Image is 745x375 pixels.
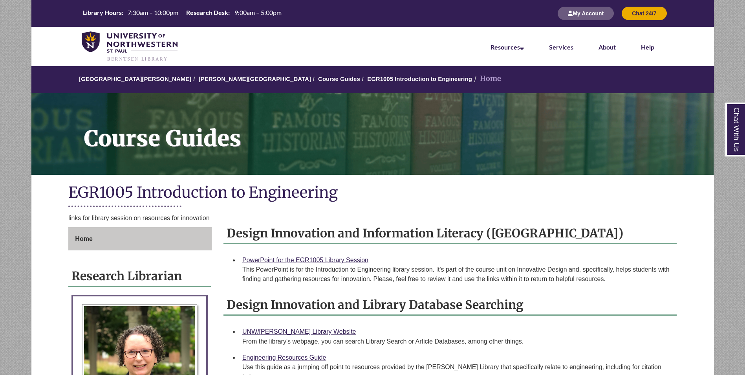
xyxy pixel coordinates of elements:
[80,8,285,18] table: Hours Today
[68,215,209,221] span: links for library session on resources for innovation
[80,8,285,19] a: Hours Today
[558,10,614,17] a: My Account
[75,235,92,242] span: Home
[242,257,368,263] a: PowerPoint for the EGR1005 Library Session
[599,43,616,51] a: About
[318,75,360,82] a: Course Guides
[68,227,212,251] div: Guide Page Menu
[31,93,714,175] a: Course Guides
[82,31,178,62] img: UNWSP Library Logo
[472,73,501,85] li: Home
[367,75,472,82] a: EGR1005 Introduction to Engineering
[641,43,654,51] a: Help
[242,265,670,284] div: This PowerPoint is for the Introduction to Engineering library session. It's part of the course u...
[223,223,677,244] h2: Design Innovation and Information Literacy ([GEOGRAPHIC_DATA])
[622,7,666,20] button: Chat 24/7
[79,75,191,82] a: [GEOGRAPHIC_DATA][PERSON_NAME]
[622,10,666,17] a: Chat 24/7
[558,7,614,20] button: My Account
[199,75,311,82] a: [PERSON_NAME][GEOGRAPHIC_DATA]
[68,266,211,287] h2: Research Librarian
[242,354,326,361] a: Engineering Resources Guide
[75,93,714,165] h1: Course Guides
[128,9,178,16] span: 7:30am – 10:00pm
[242,328,356,335] a: UNW/[PERSON_NAME] Library Website
[183,8,231,17] th: Research Desk:
[242,337,670,346] div: From the library's webpage, you can search Library Search or Article Databases, among other things.
[80,8,124,17] th: Library Hours:
[549,43,573,51] a: Services
[223,295,677,316] h2: Design Innovation and Library Database Searching
[68,227,212,251] a: Home
[68,183,676,204] h1: EGR1005 Introduction to Engineering
[234,9,282,16] span: 9:00am – 5:00pm
[491,43,524,51] a: Resources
